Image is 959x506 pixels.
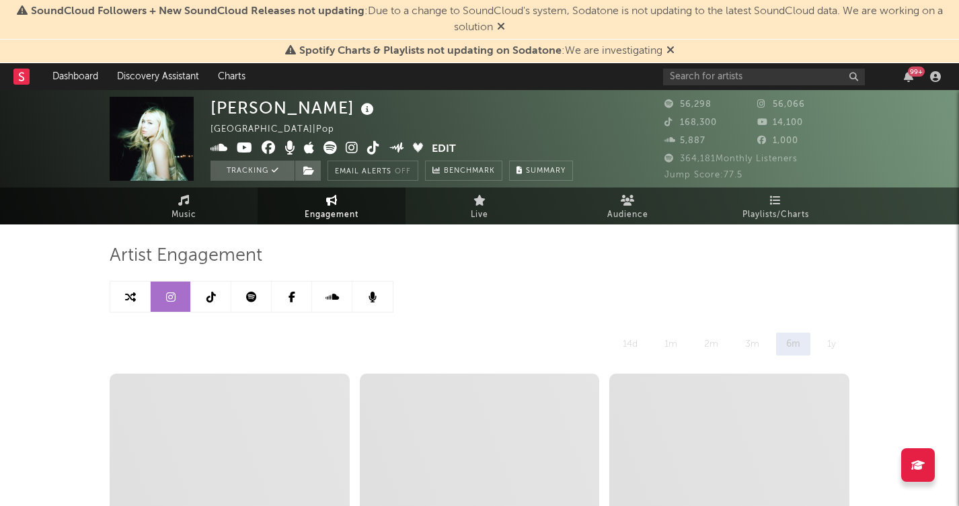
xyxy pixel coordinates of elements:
span: Engagement [305,207,358,223]
span: Artist Engagement [110,248,262,264]
span: Summary [526,167,566,175]
div: 3m [735,333,769,355]
a: Playlists/Charts [701,187,849,224]
div: 14d [613,333,648,355]
span: SoundCloud Followers + New SoundCloud Releases not updating [31,6,365,17]
div: [PERSON_NAME] [210,97,377,119]
a: Discovery Assistant [108,63,208,90]
div: 1m [654,333,687,355]
span: Live [471,207,488,223]
span: : Due to a change to SoundCloud's system, Sodatone is not updating to the latest SoundCloud data.... [31,6,943,33]
div: 2m [694,333,728,355]
span: Dismiss [497,22,505,33]
span: 168,300 [664,118,717,127]
button: Tracking [210,161,295,181]
a: Charts [208,63,255,90]
a: Engagement [258,187,406,224]
span: Spotify Charts & Playlists not updating on Sodatone [299,46,562,56]
em: Off [395,168,411,175]
a: Benchmark [425,161,502,181]
span: 364,181 Monthly Listeners [664,155,798,163]
span: Jump Score: 77.5 [664,171,742,179]
button: 99+ [904,71,913,82]
button: Edit [432,141,456,158]
button: Summary [509,161,573,181]
input: Search for artists [663,69,865,85]
div: 99 + [908,67,925,77]
span: Playlists/Charts [742,207,809,223]
a: Live [406,187,553,224]
span: 14,100 [757,118,803,127]
a: Music [110,187,258,224]
span: Benchmark [444,163,495,179]
span: Dismiss [666,46,675,56]
span: 56,298 [664,100,712,109]
span: 5,887 [664,136,705,145]
span: : We are investigating [299,46,662,56]
a: Audience [553,187,701,224]
span: 56,066 [757,100,805,109]
div: 6m [776,333,810,355]
button: Email AlertsOff [328,161,418,181]
span: 1,000 [757,136,798,145]
a: Dashboard [43,63,108,90]
span: Audience [607,207,648,223]
span: Music [171,207,196,223]
div: [GEOGRAPHIC_DATA] | Pop [210,122,350,138]
div: 1y [817,333,846,355]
